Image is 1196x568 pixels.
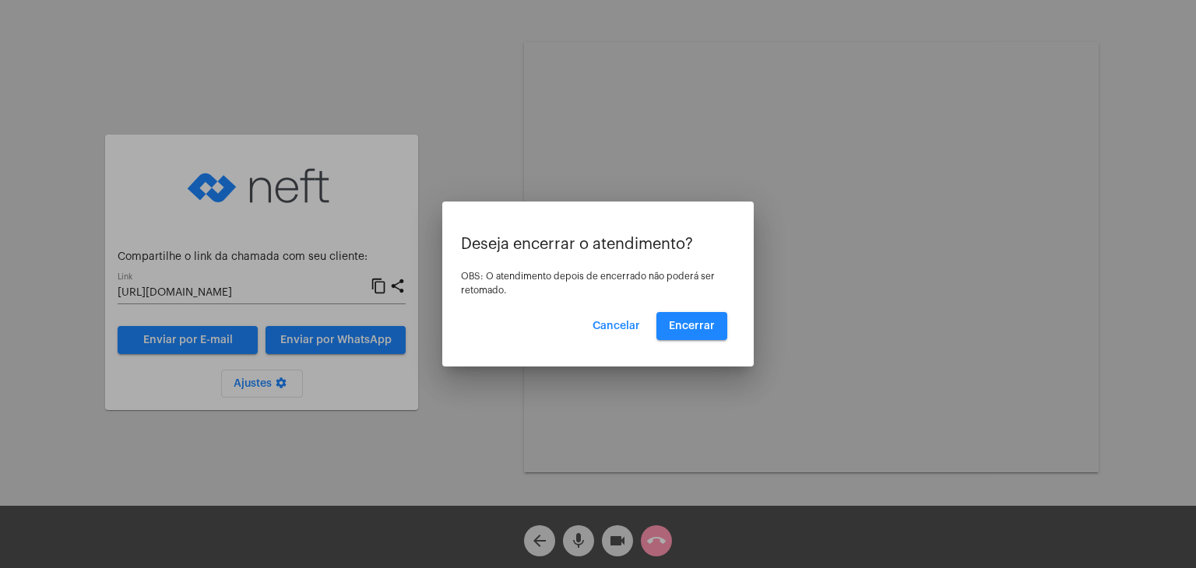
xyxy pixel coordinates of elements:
span: Cancelar [593,321,640,331]
span: Encerrar [669,321,715,331]
span: OBS: O atendimento depois de encerrado não poderá ser retomado. [461,272,715,295]
button: Encerrar [656,312,727,340]
button: Cancelar [580,312,653,340]
p: Deseja encerrar o atendimento? [461,236,735,253]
